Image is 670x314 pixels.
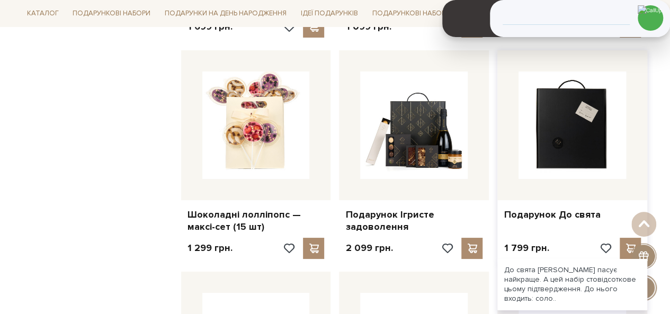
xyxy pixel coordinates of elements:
p: 1 299 грн. [187,242,233,254]
a: Подарунки на День народження [160,5,291,22]
img: Подарунок До свята [519,71,626,179]
p: 1 099 грн. [345,21,391,33]
p: 1 799 грн. [504,242,549,254]
a: Подарункові набори Вчителю [368,4,489,22]
a: Подарунок До свята [504,209,641,221]
a: Ідеї подарунків [297,5,362,22]
a: Шоколадні лолліпопс — максі-сет (15 шт) [187,209,325,234]
a: Подарункові набори [68,5,155,22]
p: 1 699 грн. [187,21,233,33]
div: До свята [PERSON_NAME] пасує найкраще. А цей набір стовідсоткове цьому підтвердження. До нього вх... [497,259,647,310]
a: Подарунок Ігристе задоволення [345,209,483,234]
a: Каталог [23,5,63,22]
p: 2 099 грн. [345,242,392,254]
